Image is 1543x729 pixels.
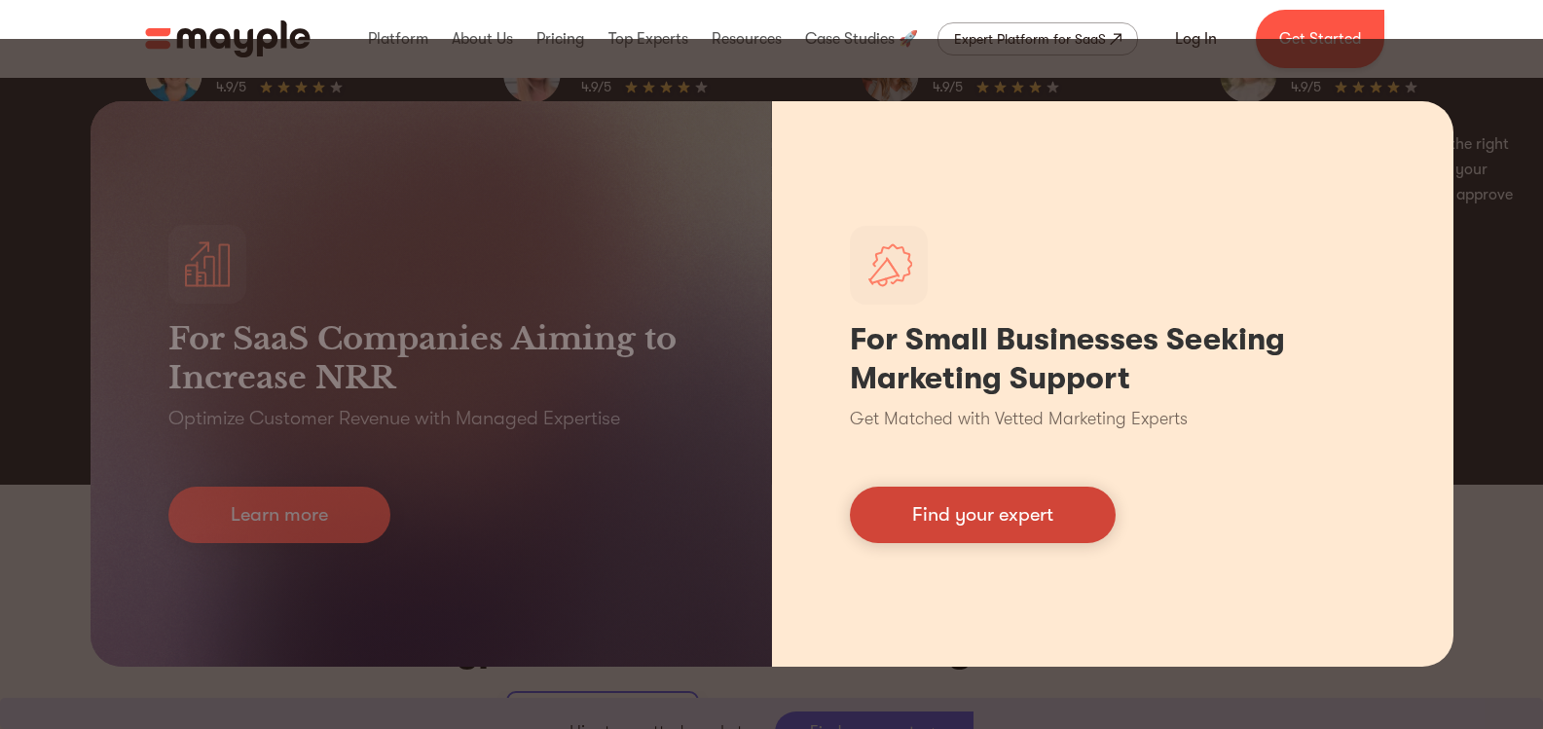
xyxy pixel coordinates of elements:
div: Top Experts [604,8,693,70]
a: Learn more [168,487,390,543]
img: Mayple logo [145,20,311,57]
a: Log In [1152,16,1240,62]
a: home [145,20,311,57]
a: Expert Platform for SaaS [937,22,1138,55]
p: Optimize Customer Revenue with Managed Expertise [168,405,620,432]
div: Pricing [532,8,589,70]
p: Get Matched with Vetted Marketing Experts [850,406,1188,432]
div: Resources [707,8,787,70]
a: Find your expert [850,487,1116,543]
a: Get Started [1256,10,1384,68]
div: Platform [363,8,433,70]
h1: For Small Businesses Seeking Marketing Support [850,320,1376,398]
h3: For SaaS Companies Aiming to Increase NRR [168,319,694,397]
div: Expert Platform for SaaS [954,27,1106,51]
div: About Us [447,8,518,70]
